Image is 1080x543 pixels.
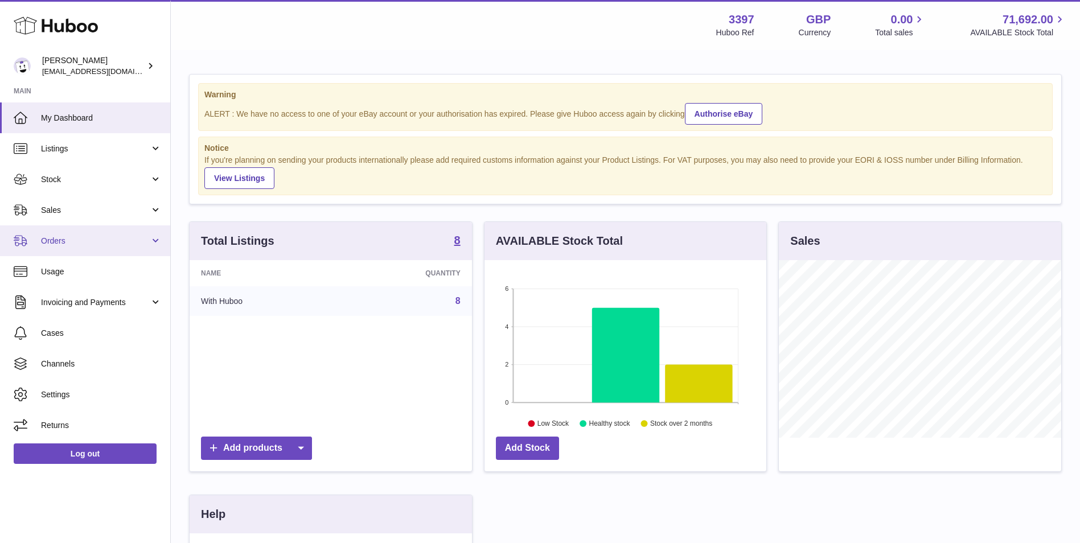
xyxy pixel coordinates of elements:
[685,103,763,125] a: Authorise eBay
[41,236,150,246] span: Orders
[505,361,508,368] text: 2
[496,233,623,249] h3: AVAILABLE Stock Total
[41,205,150,216] span: Sales
[537,420,569,428] text: Low Stock
[454,235,461,248] a: 8
[505,285,508,292] text: 6
[42,55,145,77] div: [PERSON_NAME]
[970,27,1066,38] span: AVAILABLE Stock Total
[41,143,150,154] span: Listings
[41,328,162,339] span: Cases
[204,101,1046,125] div: ALERT : We have no access to one of your eBay account or your authorisation has expired. Please g...
[41,266,162,277] span: Usage
[201,437,312,460] a: Add products
[589,420,630,428] text: Healthy stock
[790,233,820,249] h3: Sales
[204,143,1046,154] strong: Notice
[41,389,162,400] span: Settings
[14,443,157,464] a: Log out
[41,420,162,431] span: Returns
[41,174,150,185] span: Stock
[496,437,559,460] a: Add Stock
[455,296,461,306] a: 8
[650,420,712,428] text: Stock over 2 months
[338,260,471,286] th: Quantity
[970,12,1066,38] a: 71,692.00 AVAILABLE Stock Total
[41,113,162,124] span: My Dashboard
[41,297,150,308] span: Invoicing and Payments
[505,323,508,330] text: 4
[42,67,167,76] span: [EMAIL_ADDRESS][DOMAIN_NAME]
[729,12,754,27] strong: 3397
[1003,12,1053,27] span: 71,692.00
[201,233,274,249] h3: Total Listings
[716,27,754,38] div: Huboo Ref
[204,89,1046,100] strong: Warning
[190,286,338,316] td: With Huboo
[454,235,461,246] strong: 8
[41,359,162,369] span: Channels
[201,507,225,522] h3: Help
[806,12,831,27] strong: GBP
[875,27,926,38] span: Total sales
[14,57,31,75] img: sales@canchema.com
[204,155,1046,189] div: If you're planning on sending your products internationally please add required customs informati...
[891,12,913,27] span: 0.00
[204,167,274,189] a: View Listings
[799,27,831,38] div: Currency
[875,12,926,38] a: 0.00 Total sales
[505,399,508,406] text: 0
[190,260,338,286] th: Name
